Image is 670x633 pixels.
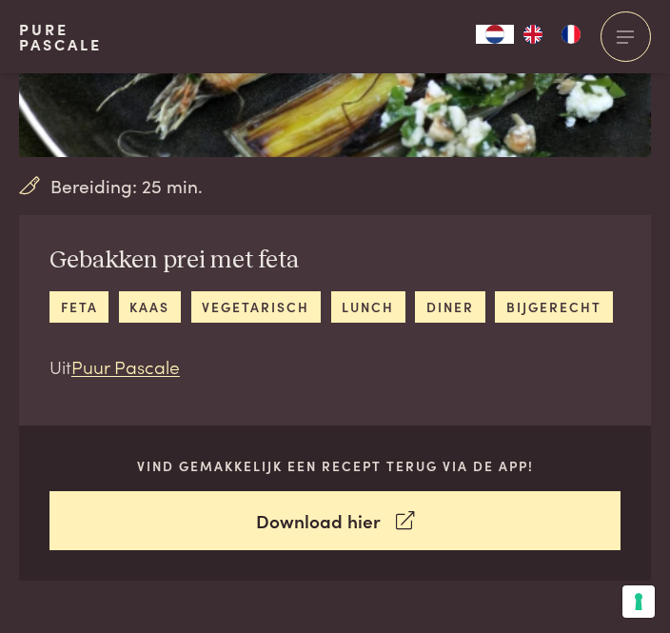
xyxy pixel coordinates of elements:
a: bijgerecht [495,291,612,323]
a: vegetarisch [191,291,321,323]
button: Uw voorkeuren voor toestemming voor trackingtechnologieën [622,585,655,618]
a: EN [514,25,552,44]
div: Language [476,25,514,44]
a: lunch [331,291,405,323]
h2: Gebakken prei met feta [49,246,613,276]
a: kaas [119,291,181,323]
a: PurePascale [19,22,102,52]
a: diner [415,291,484,323]
a: FR [552,25,590,44]
span: Bereiding: 25 min. [50,172,203,200]
a: Puur Pascale [71,353,180,379]
p: Vind gemakkelijk een recept terug via de app! [49,456,621,476]
ul: Language list [514,25,590,44]
aside: Language selected: Nederlands [476,25,590,44]
a: NL [476,25,514,44]
a: Download hier [49,491,621,551]
a: feta [49,291,108,323]
p: Uit [49,353,613,381]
